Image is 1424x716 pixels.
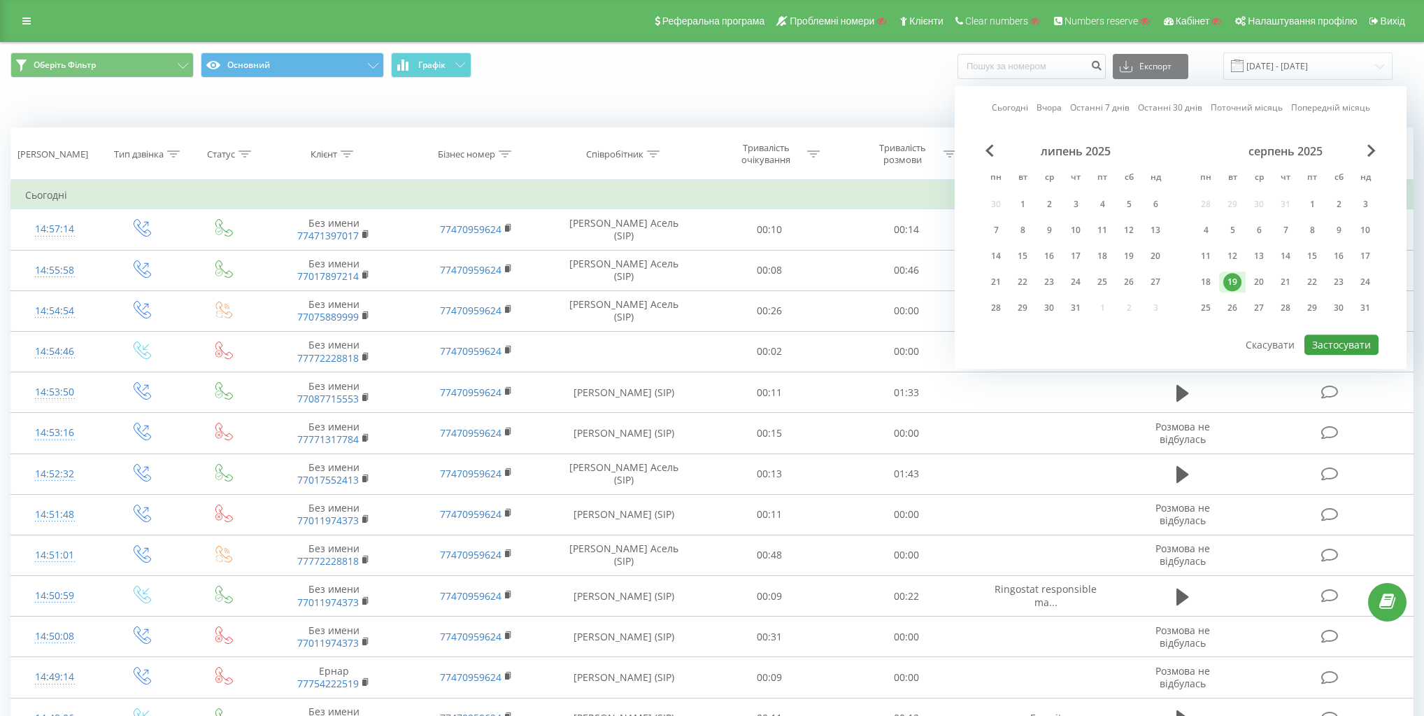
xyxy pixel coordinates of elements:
[662,15,765,27] span: Реферальна програма
[1146,195,1165,213] div: 6
[1065,15,1138,27] span: Numbers reserve
[1013,299,1032,317] div: 29
[838,535,975,575] td: 00:00
[438,148,495,160] div: Бізнес номер
[838,617,975,657] td: 00:00
[418,60,446,70] span: Графік
[1116,272,1142,293] div: сб 26 лип 2025 р.
[548,372,701,413] td: [PERSON_NAME] (SIP)
[1330,299,1348,317] div: 30
[11,181,1414,209] td: Сьогодні
[1355,168,1376,189] abbr: неділя
[1246,220,1272,241] div: ср 6 серп 2025 р.
[440,263,501,276] a: 77470959624
[440,386,501,399] a: 77470959624
[34,59,96,71] span: Оберіть Фільтр
[1013,273,1032,291] div: 22
[1176,15,1210,27] span: Кабінет
[440,630,501,643] a: 77470959624
[1352,246,1379,267] div: нд 17 серп 2025 р.
[1120,247,1138,265] div: 19
[440,467,501,480] a: 77470959624
[1299,194,1325,215] div: пт 1 серп 2025 р.
[1013,247,1032,265] div: 15
[701,535,838,575] td: 00:48
[701,250,838,290] td: 00:08
[1246,297,1272,318] div: ср 27 серп 2025 р.
[1352,272,1379,293] div: нд 24 серп 2025 р.
[586,148,643,160] div: Співробітник
[1040,195,1058,213] div: 2
[1192,144,1379,158] div: серпень 2025
[701,576,838,617] td: 00:09
[1275,168,1296,189] abbr: четвер
[983,220,1009,241] div: пн 7 лип 2025 р.
[1223,247,1241,265] div: 12
[957,54,1106,79] input: Пошук за номером
[1352,194,1379,215] div: нд 3 серп 2025 р.
[983,144,1169,158] div: липень 2025
[865,142,940,166] div: Тривалість розмови
[548,250,701,290] td: [PERSON_NAME] Асель (SIP)
[838,331,975,372] td: 00:00
[25,623,85,650] div: 14:50:08
[701,372,838,413] td: 00:11
[701,617,838,657] td: 00:31
[391,52,471,78] button: Графік
[1089,272,1116,293] div: пт 25 лип 2025 р.
[25,501,85,528] div: 14:51:48
[1155,501,1210,527] span: Розмова не відбулась
[1013,221,1032,239] div: 8
[1367,144,1376,157] span: Next Month
[1067,299,1085,317] div: 31
[1197,247,1215,265] div: 11
[1036,272,1062,293] div: ср 23 лип 2025 р.
[1250,247,1268,265] div: 13
[701,454,838,494] td: 00:13
[25,297,85,325] div: 14:54:54
[25,257,85,284] div: 14:55:58
[1246,272,1272,293] div: ср 20 серп 2025 р.
[1303,273,1321,291] div: 22
[548,494,701,535] td: [PERSON_NAME] (SIP)
[548,576,701,617] td: [PERSON_NAME] (SIP)
[1192,272,1219,293] div: пн 18 серп 2025 р.
[1219,297,1246,318] div: вт 26 серп 2025 р.
[1330,273,1348,291] div: 23
[263,413,406,454] td: Без имени
[1009,194,1036,215] div: вт 1 лип 2025 р.
[1146,247,1165,265] div: 20
[1276,299,1295,317] div: 28
[548,617,701,657] td: [PERSON_NAME] (SIP)
[263,576,406,617] td: Без имени
[838,250,975,290] td: 00:46
[1089,220,1116,241] div: пт 11 лип 2025 р.
[1138,101,1202,115] a: Останні 30 днів
[1093,221,1111,239] div: 11
[1116,246,1142,267] div: сб 19 лип 2025 р.
[1155,664,1210,690] span: Розмова не відбулась
[1037,101,1062,115] a: Вчора
[548,657,701,698] td: [PERSON_NAME] (SIP)
[701,331,838,372] td: 00:02
[985,168,1006,189] abbr: понеділок
[1302,168,1323,189] abbr: п’ятниця
[1197,273,1215,291] div: 18
[1352,297,1379,318] div: нд 31 серп 2025 р.
[297,392,359,405] a: 77087715553
[1062,297,1089,318] div: чт 31 лип 2025 р.
[1062,272,1089,293] div: чт 24 лип 2025 р.
[1145,168,1166,189] abbr: неділя
[1092,168,1113,189] abbr: п’ятниця
[440,548,501,561] a: 77470959624
[987,247,1005,265] div: 14
[1325,194,1352,215] div: сб 2 серп 2025 р.
[297,310,359,323] a: 77075889999
[1067,273,1085,291] div: 24
[440,426,501,440] a: 77470959624
[1155,624,1210,650] span: Розмова не відбулась
[1248,168,1269,189] abbr: середа
[1036,220,1062,241] div: ср 9 лип 2025 р.
[1155,542,1210,568] span: Розмова не відбулась
[838,209,975,250] td: 00:14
